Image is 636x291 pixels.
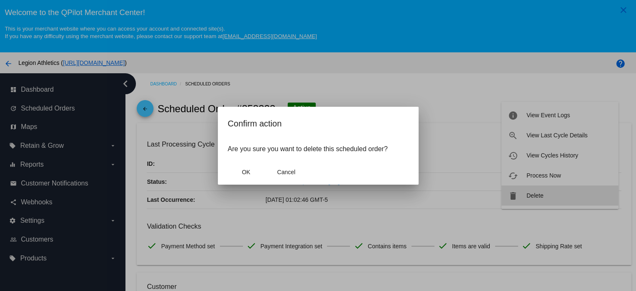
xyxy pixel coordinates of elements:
button: Close dialog [228,165,265,180]
h2: Confirm action [228,117,409,130]
p: Are you sure you want to delete this scheduled order? [228,145,409,153]
span: OK [242,169,250,175]
button: Close dialog [268,165,305,180]
span: Cancel [277,169,296,175]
